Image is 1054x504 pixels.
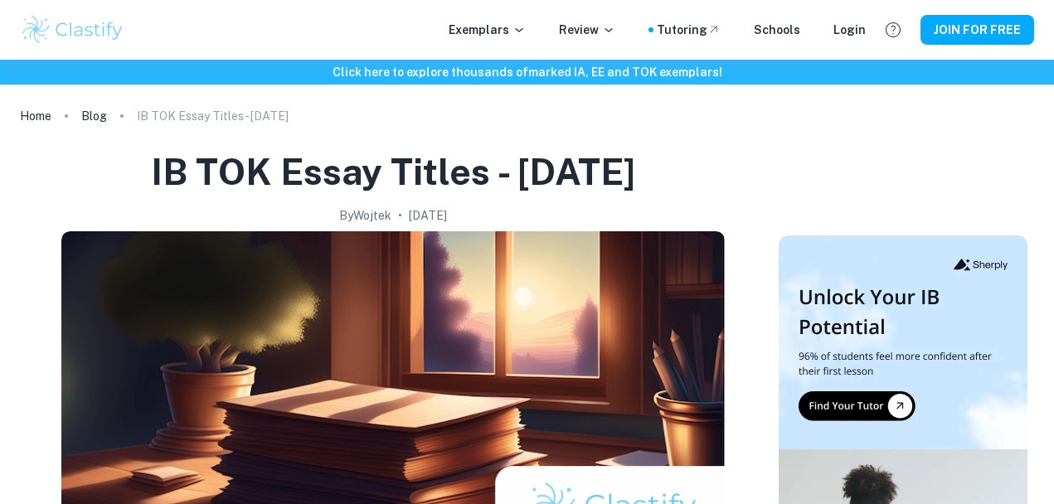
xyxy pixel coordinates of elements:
h1: IB TOK Essay Titles - [DATE] [151,148,635,196]
a: Schools [754,21,800,39]
p: • [398,206,402,225]
h6: Click here to explore thousands of marked IA, EE and TOK exemplars ! [3,63,1051,81]
h2: [DATE] [409,206,447,225]
p: Exemplars [449,21,526,39]
h2: By Wojtek [339,206,391,225]
a: Blog [81,104,107,128]
a: Tutoring [657,21,721,39]
p: IB TOK Essay Titles - [DATE] [137,107,289,125]
img: Clastify logo [20,13,125,46]
a: Login [833,21,866,39]
button: JOIN FOR FREE [920,15,1034,45]
p: Review [559,21,615,39]
a: Home [20,104,51,128]
button: Help and Feedback [879,16,907,44]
